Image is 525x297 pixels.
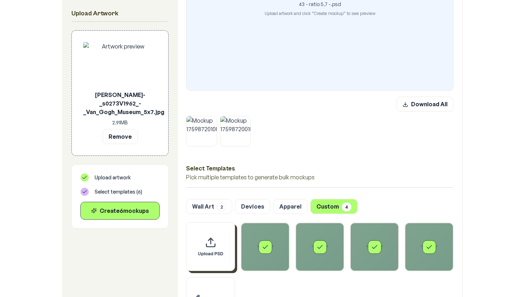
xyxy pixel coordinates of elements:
[265,11,375,16] p: Upload artwork and click “Create mockup” to see preview
[273,199,307,214] button: Apparel
[310,199,357,214] button: Custom4
[342,203,351,211] span: 4
[186,173,454,181] p: Pick multiple templates to generate bulk mockups
[83,91,157,116] p: [PERSON_NAME]-_s0273V1962_-_Van_Gogh_Museum_5x7.jpg
[71,9,169,19] h2: Upload Artwork
[220,116,251,147] img: Mockup 1759872001874
[217,203,226,211] span: 2
[95,174,131,181] span: Upload artwork
[83,42,157,88] img: Artwork preview
[80,202,160,220] button: Create6mockups
[350,222,399,271] div: Select template 50 - ratio 5.7 -.psd
[405,222,454,271] div: Select template 43 - ratio 5.7 -.psd
[186,164,454,173] h3: Select Templates
[186,116,217,147] img: Mockup 1759872010841
[198,251,223,257] span: Upload PSD
[235,199,270,214] button: Devices
[186,199,232,214] button: Wall Art2
[102,129,138,144] button: Remove
[396,97,454,112] button: Download All
[95,188,142,195] span: Select templates ( 6 )
[265,1,375,8] p: 43 - ratio 5.7 -.psd
[186,222,235,271] div: Upload custom PSD template
[86,206,154,215] div: Create 6 mockup s
[83,119,157,126] p: 2.91 MB
[241,222,290,271] div: Select template 57 - ratio 5.7 -.psd
[295,222,344,271] div: Select template 51 - ratio 5.7 -.psd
